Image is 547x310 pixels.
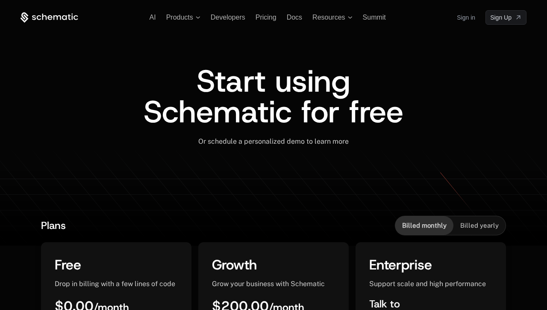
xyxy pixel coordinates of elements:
[402,221,447,230] span: Billed monthly
[457,11,475,24] a: Sign in
[363,14,386,21] a: Summit
[55,256,81,274] span: Free
[150,14,156,21] a: AI
[369,256,432,274] span: Enterprise
[460,221,499,230] span: Billed yearly
[198,137,349,145] span: Or schedule a personalized demo to learn more
[55,280,175,288] span: Drop in billing with a few lines of code
[166,14,193,21] span: Products
[369,280,486,288] span: Support scale and high performance
[256,14,276,21] a: Pricing
[41,219,66,232] span: Plans
[212,256,257,274] span: Growth
[287,14,302,21] a: Docs
[485,10,526,25] a: [object Object]
[211,14,245,21] a: Developers
[312,14,345,21] span: Resources
[490,13,512,22] span: Sign Up
[144,61,403,132] span: Start using Schematic for free
[212,280,325,288] span: Grow your business with Schematic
